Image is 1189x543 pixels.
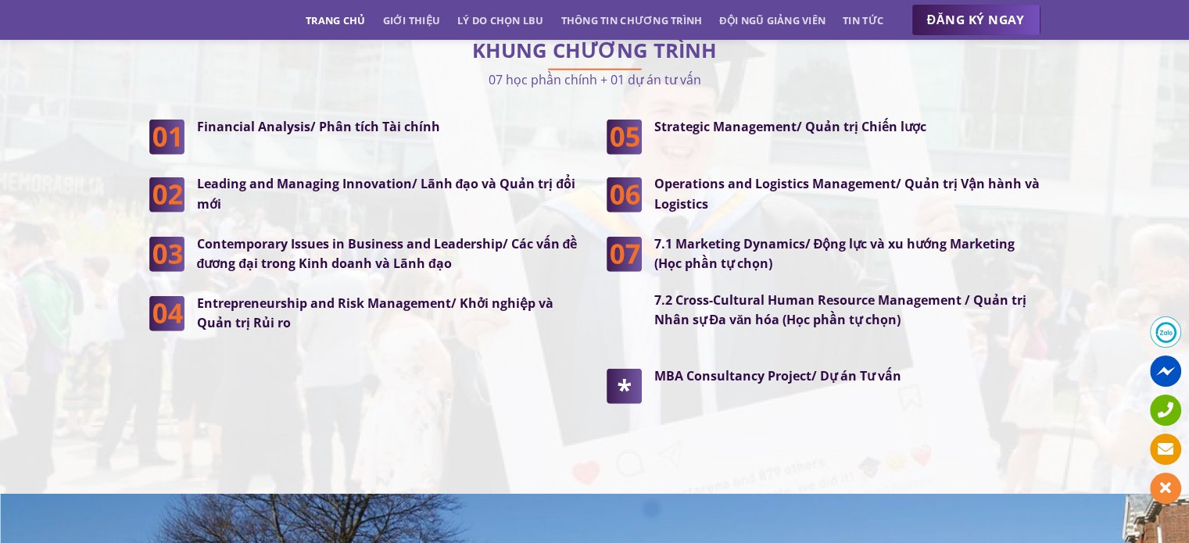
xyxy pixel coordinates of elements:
img: line-lbu.jpg [548,69,642,70]
a: Giới thiệu [382,6,440,34]
span: ĐĂNG KÝ NGAY [927,10,1025,30]
strong: Contemporary Issues in Business and Leadership/ Các vấn đề đương đại trong Kinh doanh và Lãnh đạo [197,235,578,273]
h2: KHUNG CHƯƠNG TRÌNH [149,43,1040,59]
strong: 7.1 Marketing Dynamics/ Động lực và xu hướng Marketing (Học phần tự chọn) [654,235,1015,273]
a: Tin tức [843,6,883,34]
strong: Leading and Managing Innovation/ Lãnh đạo và Quản trị đổi mới [197,175,576,213]
strong: 7.2 Cross-Cultural Human Resource Management / Quản trị Nhân sự Đa văn hóa (Học phần tự chọn) [654,291,1026,329]
strong: Strategic Management/ Quản trị Chiến lược [654,118,926,135]
a: ĐĂNG KÝ NGAY [911,5,1040,36]
strong: Entrepreneurship and Risk Management/ Khởi nghiệp và Quản trị Rủi ro [197,295,553,332]
strong: MBA Consultancy Project/ Dự án Tư vấn [654,367,901,384]
p: 07 học phần chính + 01 dự án tư vấn [149,69,1040,90]
strong: Operations and Logistics Management/ Quản trị Vận hành và Logistics [654,175,1040,213]
a: Trang chủ [306,6,365,34]
strong: Financial Analysis/ Phân tích Tài chính [197,118,440,135]
a: Lý do chọn LBU [457,6,544,34]
a: Đội ngũ giảng viên [719,6,825,34]
a: Thông tin chương trình [561,6,703,34]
